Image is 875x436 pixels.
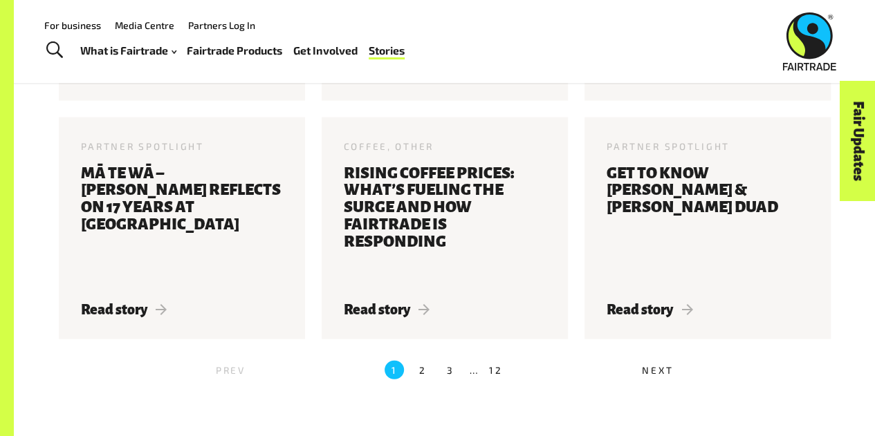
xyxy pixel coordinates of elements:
[59,117,305,339] a: Partner Spotlight Mā Te Wā – [PERSON_NAME] reflects on 17 years at [GEOGRAPHIC_DATA] Read story
[344,302,430,317] span: Read story
[293,41,358,60] a: Get Involved
[470,361,480,379] li: …
[783,12,836,70] img: Fairtrade Australia New Zealand logo
[385,361,403,379] label: 1
[188,19,255,31] a: Partners Log In
[187,41,282,60] a: Fairtrade Products
[413,361,432,379] label: 2
[607,165,809,285] h3: Get to know [PERSON_NAME] & [PERSON_NAME] Duad
[607,140,730,152] span: Partner Spotlight
[441,361,460,379] label: 3
[642,364,673,376] span: Next
[344,165,546,285] h3: Rising Coffee Prices: What’s fueling the surge and how Fairtrade is responding
[584,117,831,339] a: Partner Spotlight Get to know [PERSON_NAME] & [PERSON_NAME] Duad Read story
[115,19,174,31] a: Media Centre
[344,140,434,152] span: Coffee, Other
[81,302,167,317] span: Read story
[80,41,176,60] a: What is Fairtrade
[369,41,405,60] a: Stories
[81,140,204,152] span: Partner Spotlight
[322,117,568,339] a: Coffee, Other Rising Coffee Prices: What’s fueling the surge and how Fairtrade is responding Read...
[607,302,693,317] span: Read story
[37,33,71,68] a: Toggle Search
[44,19,101,31] a: For business
[81,165,283,285] h3: Mā Te Wā – [PERSON_NAME] reflects on 17 years at [GEOGRAPHIC_DATA]
[489,361,502,379] label: 12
